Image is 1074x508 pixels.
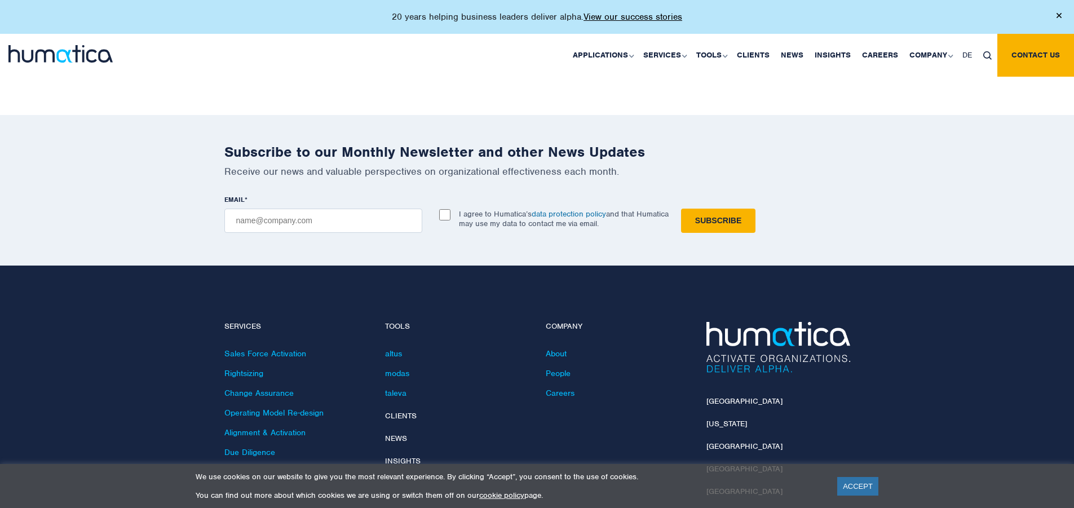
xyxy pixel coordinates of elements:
[546,388,574,398] a: Careers
[691,34,731,77] a: Tools
[567,34,638,77] a: Applications
[638,34,691,77] a: Services
[392,11,682,23] p: 20 years helping business leaders deliver alpha.
[196,472,823,482] p: We use cookies on our website to give you the most relevant experience. By clicking “Accept”, you...
[584,11,682,23] a: View our success stories
[385,388,406,398] a: taleva
[962,50,972,60] span: DE
[224,408,324,418] a: Operating Model Re-design
[224,427,306,438] a: Alignment & Activation
[983,51,992,60] img: search_icon
[439,209,450,220] input: I agree to Humatica’sdata protection policyand that Humatica may use my data to contact me via em...
[856,34,904,77] a: Careers
[8,45,113,63] img: logo
[532,209,606,219] a: data protection policy
[775,34,809,77] a: News
[224,195,245,204] span: EMAIL
[224,165,850,178] p: Receive our news and valuable perspectives on organizational effectiveness each month.
[224,368,263,378] a: Rightsizing
[385,322,529,332] h4: Tools
[224,322,368,332] h4: Services
[479,491,524,500] a: cookie policy
[385,348,402,359] a: altus
[224,143,850,161] h2: Subscribe to our Monthly Newsletter and other News Updates
[385,434,407,443] a: News
[546,322,690,332] h4: Company
[706,441,783,451] a: [GEOGRAPHIC_DATA]
[385,411,417,421] a: Clients
[706,396,783,406] a: [GEOGRAPHIC_DATA]
[706,419,747,429] a: [US_STATE]
[681,209,755,233] input: Subscribe
[731,34,775,77] a: Clients
[957,34,978,77] a: DE
[224,388,294,398] a: Change Assurance
[809,34,856,77] a: Insights
[459,209,669,228] p: I agree to Humatica’s and that Humatica may use my data to contact me via email.
[706,322,850,373] img: Humatica
[385,368,409,378] a: modas
[837,477,878,496] a: ACCEPT
[904,34,957,77] a: Company
[196,491,823,500] p: You can find out more about which cookies we are using or switch them off on our page.
[224,447,275,457] a: Due Diligence
[224,209,422,233] input: name@company.com
[997,34,1074,77] a: Contact us
[546,348,567,359] a: About
[385,456,421,466] a: Insights
[224,348,306,359] a: Sales Force Activation
[546,368,571,378] a: People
